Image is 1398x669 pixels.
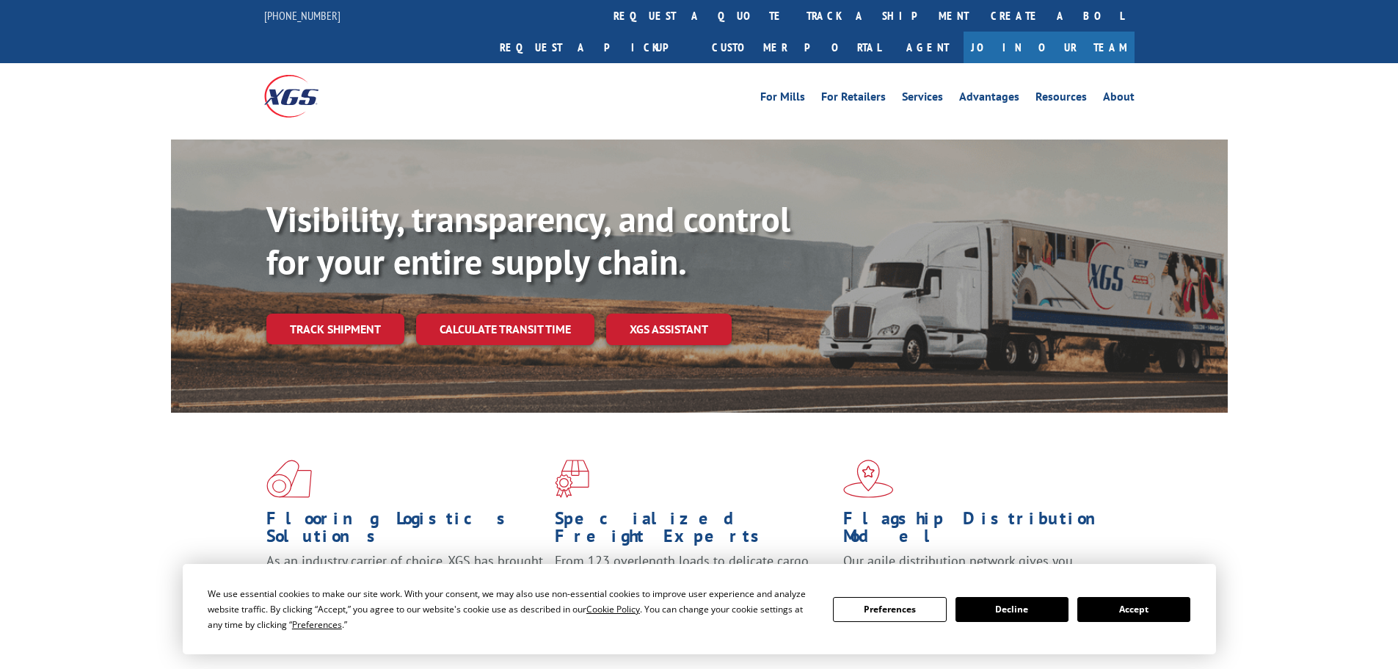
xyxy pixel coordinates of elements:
[843,510,1121,552] h1: Flagship Distribution Model
[1077,597,1190,622] button: Accept
[833,597,946,622] button: Preferences
[959,91,1019,107] a: Advantages
[1035,91,1087,107] a: Resources
[208,586,815,632] div: We use essential cookies to make our site work. With your consent, we may also use non-essential ...
[586,603,640,615] span: Cookie Policy
[1103,91,1135,107] a: About
[416,314,594,345] a: Calculate transit time
[902,91,943,107] a: Services
[955,597,1068,622] button: Decline
[701,32,892,63] a: Customer Portal
[555,510,832,552] h1: Specialized Freight Experts
[892,32,964,63] a: Agent
[760,91,805,107] a: For Mills
[266,314,404,344] a: Track shipment
[264,8,341,23] a: [PHONE_NUMBER]
[266,460,312,498] img: xgs-icon-total-supply-chain-intelligence-red
[964,32,1135,63] a: Join Our Team
[843,460,894,498] img: xgs-icon-flagship-distribution-model-red
[843,552,1113,587] span: Our agile distribution network gives you nationwide inventory management on demand.
[555,552,832,618] p: From 123 overlength loads to delicate cargo, our experienced staff knows the best way to move you...
[555,460,589,498] img: xgs-icon-focused-on-flooring-red
[821,91,886,107] a: For Retailers
[489,32,701,63] a: Request a pickup
[266,196,790,284] b: Visibility, transparency, and control for your entire supply chain.
[606,314,732,345] a: XGS ASSISTANT
[183,564,1216,654] div: Cookie Consent Prompt
[292,618,342,631] span: Preferences
[266,510,544,552] h1: Flooring Logistics Solutions
[266,552,543,604] span: As an industry carrier of choice, XGS has brought innovation and dedication to flooring logistics...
